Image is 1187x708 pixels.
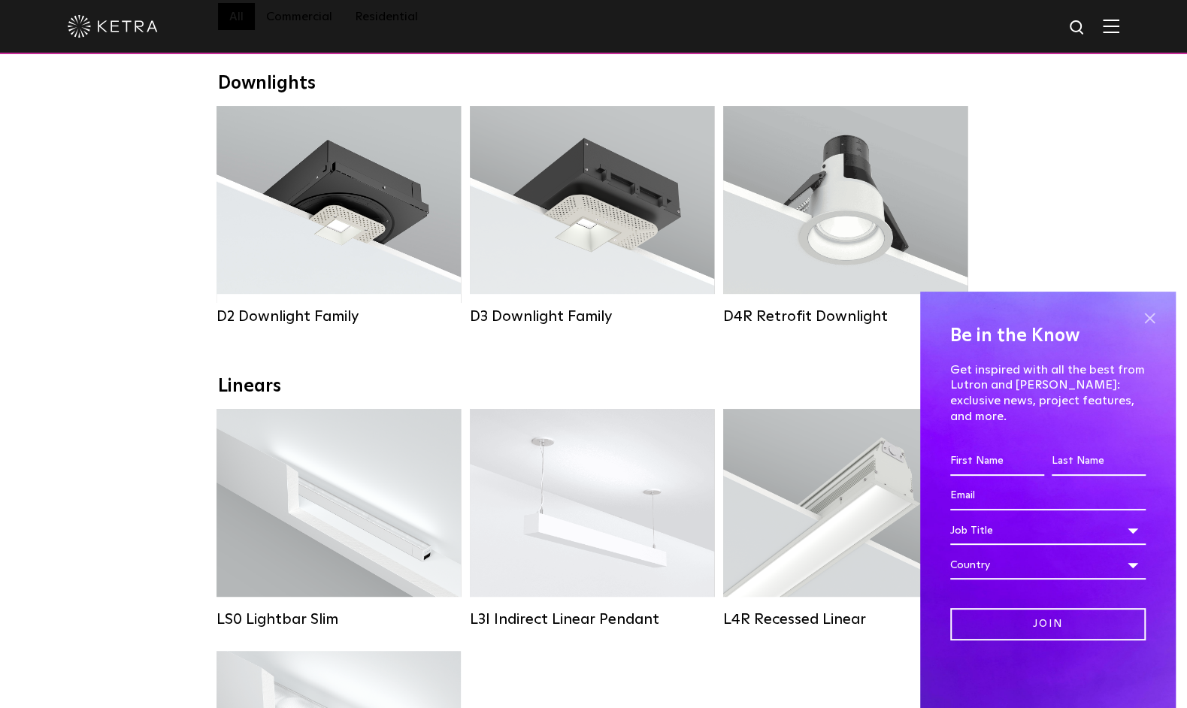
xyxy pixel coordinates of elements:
div: Linears [218,376,970,398]
a: L4R Recessed Linear Lumen Output:400 / 600 / 800 / 1000Colors:White / BlackControl:Lutron Clear C... [723,409,967,628]
input: Last Name [1052,447,1146,476]
img: ketra-logo-2019-white [68,15,158,38]
div: L3I Indirect Linear Pendant [470,610,714,628]
h4: Be in the Know [950,322,1146,350]
a: D2 Downlight Family Lumen Output:1200Colors:White / Black / Gloss Black / Silver / Bronze / Silve... [217,106,461,325]
p: Get inspired with all the best from Lutron and [PERSON_NAME]: exclusive news, project features, a... [950,362,1146,425]
div: D3 Downlight Family [470,307,714,325]
div: D4R Retrofit Downlight [723,307,967,325]
img: search icon [1068,19,1087,38]
input: Join [950,608,1146,640]
a: D4R Retrofit Downlight Lumen Output:800Colors:White / BlackBeam Angles:15° / 25° / 40° / 60°Watta... [723,106,967,325]
img: Hamburger%20Nav.svg [1103,19,1119,33]
div: Downlights [218,73,970,95]
input: Email [950,482,1146,510]
a: LS0 Lightbar Slim Lumen Output:200 / 350Colors:White / BlackControl:X96 Controller [217,409,461,628]
div: L4R Recessed Linear [723,610,967,628]
div: Job Title [950,516,1146,545]
div: D2 Downlight Family [217,307,461,325]
a: D3 Downlight Family Lumen Output:700 / 900 / 1100Colors:White / Black / Silver / Bronze / Paintab... [470,106,714,325]
a: L3I Indirect Linear Pendant Lumen Output:400 / 600 / 800 / 1000Housing Colors:White / BlackContro... [470,409,714,628]
input: First Name [950,447,1044,476]
div: Country [950,551,1146,579]
div: LS0 Lightbar Slim [217,610,461,628]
